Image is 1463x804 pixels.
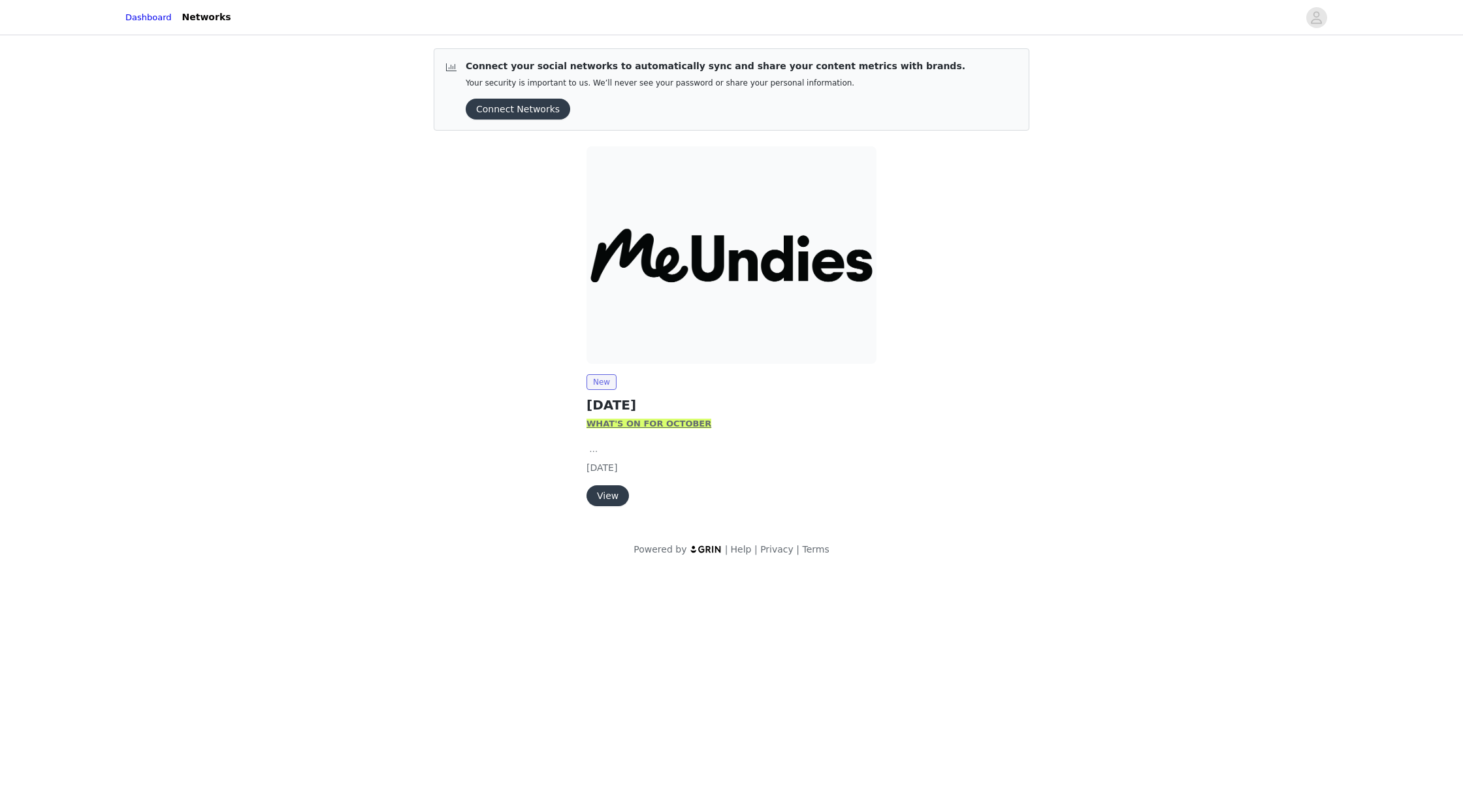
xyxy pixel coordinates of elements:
[690,545,722,553] img: logo
[760,544,794,555] a: Privacy
[725,544,728,555] span: |
[587,485,629,506] button: View
[587,491,629,501] a: View
[596,419,711,428] strong: HAT'S ON FOR OCTOBER
[587,462,617,473] span: [DATE]
[587,395,876,415] h2: [DATE]
[796,544,799,555] span: |
[802,544,829,555] a: Terms
[125,11,172,24] a: Dashboard
[587,374,617,390] span: New
[1310,7,1323,28] div: avatar
[634,544,686,555] span: Powered by
[754,544,758,555] span: |
[731,544,752,555] a: Help
[466,78,965,88] p: Your security is important to us. We’ll never see your password or share your personal information.
[466,59,965,73] p: Connect your social networks to automatically sync and share your content metrics with brands.
[587,419,596,428] strong: W
[466,99,570,120] button: Connect Networks
[587,146,876,364] img: MeUndies
[174,3,239,32] a: Networks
